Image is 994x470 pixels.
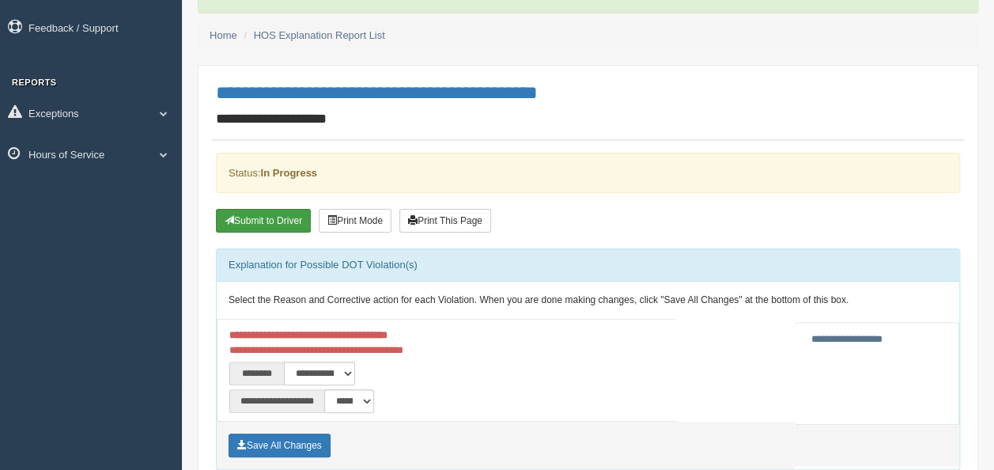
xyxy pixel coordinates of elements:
button: Print This Page [399,209,491,233]
button: Save [229,434,331,457]
strong: In Progress [260,167,317,179]
button: Print Mode [319,209,391,233]
div: Select the Reason and Corrective action for each Violation. When you are done making changes, cli... [217,282,959,320]
button: Submit To Driver [216,209,311,233]
a: HOS Explanation Report List [254,29,385,41]
div: Status: [216,153,960,193]
div: Explanation for Possible DOT Violation(s) [217,249,959,281]
a: Home [210,29,237,41]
